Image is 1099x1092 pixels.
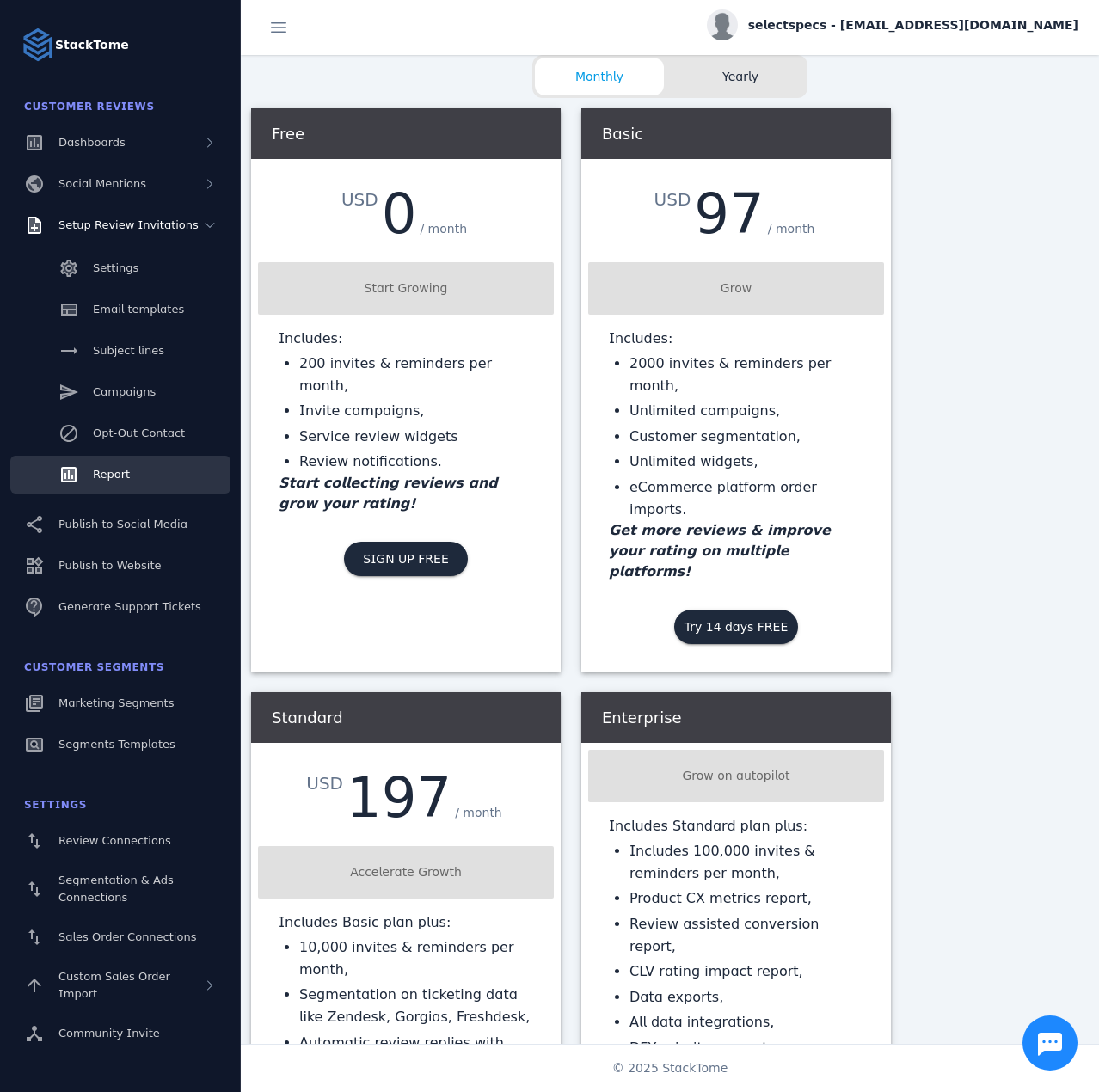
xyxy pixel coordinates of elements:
span: Social Mentions [58,177,146,190]
li: Invite campaigns, [299,400,533,422]
a: Community Invite [10,1015,230,1052]
li: Data exports, [629,986,863,1009]
a: Segmentation & Ads Connections [10,863,230,915]
span: Monthly [535,68,664,86]
a: Email templates [10,291,230,328]
a: Review Connections [10,822,230,860]
span: Campaigns [93,385,156,398]
span: Generate Support Tickets [58,600,201,613]
span: Email templates [93,303,184,316]
span: Review Connections [58,834,171,847]
em: Start collecting reviews and grow your rating! [279,475,498,512]
a: Report [10,456,230,494]
span: Segmentation & Ads Connections [58,874,174,904]
span: Publish to Social Media [58,518,187,531]
li: Customer segmentation, [629,426,863,448]
div: / month [416,217,470,242]
a: Sales Order Connections [10,918,230,956]
p: Includes Basic plan plus: [279,912,533,933]
span: Standard [272,709,343,727]
li: Unlimited widgets, [629,451,863,473]
li: Automatic review replies with ChatGPT AI, [299,1032,533,1076]
span: Customer Reviews [24,101,155,113]
span: Report [93,468,130,481]
li: All data integrations, [629,1011,863,1034]
div: Grow [595,279,877,298]
div: 97 [694,187,764,242]
div: / month [451,801,506,825]
button: Try 14 days FREE [674,610,798,644]
div: 0 [382,187,417,242]
span: Yearly [676,68,805,86]
span: Customer Segments [24,661,164,673]
span: Settings [24,799,87,811]
li: CLV rating impact report, [629,960,863,983]
em: Get more reviews & improve your rating on multiple platforms! [609,522,831,580]
li: Service review widgets [299,426,533,448]
li: Product CX metrics report, [629,887,863,910]
div: USD [654,187,695,212]
p: Includes: [609,328,863,349]
div: USD [341,187,382,212]
p: Includes Standard plan plus: [609,816,863,837]
li: Unlimited campaigns, [629,400,863,422]
span: Custom Sales Order Import [58,970,170,1000]
li: eCommerce platform order imports. [629,476,863,520]
span: Try 14 days FREE [685,621,789,633]
button: SIGN UP FREE [344,542,468,576]
div: Grow on autopilot [595,767,877,785]
span: Enterprise [602,709,682,727]
li: Segmentation on ticketing data like Zendesk, Gorgias, Freshdesk, [299,984,533,1028]
div: / month [764,217,819,242]
li: 200 invites & reminders per month, [299,353,533,396]
a: Segments Templates [10,726,230,764]
a: Campaigns [10,373,230,411]
li: DFY priority support. [629,1037,863,1059]
span: Community Invite [58,1027,160,1040]
a: Settings [10,249,230,287]
span: selectspecs - [EMAIL_ADDRESS][DOMAIN_NAME] [748,16,1078,34]
span: Setup Review Invitations [58,218,199,231]
li: Review notifications. [299,451,533,473]
a: Marketing Segments [10,684,230,722]
span: Segments Templates [58,738,175,751]
span: Basic [602,125,643,143]
div: 197 [347,770,451,825]
a: Publish to Website [10,547,230,585]
span: Settings [93,261,138,274]
div: Start Growing [265,279,547,298]
a: Subject lines [10,332,230,370]
li: 2000 invites & reminders per month, [629,353,863,396]
button: selectspecs - [EMAIL_ADDRESS][DOMAIN_NAME] [707,9,1078,40]
span: Publish to Website [58,559,161,572]
p: Includes: [279,328,533,349]
li: Includes 100,000 invites & reminders per month, [629,840,863,884]
img: profile.jpg [707,9,738,40]
span: Sales Order Connections [58,930,196,943]
span: Free [272,125,304,143]
img: Logo image [21,28,55,62]
span: Dashboards [58,136,126,149]
div: USD [306,770,347,796]
a: Publish to Social Media [10,506,230,543]
span: © 2025 StackTome [612,1059,728,1077]
li: 10,000 invites & reminders per month, [299,936,533,980]
a: Opt-Out Contact [10,414,230,452]
span: Subject lines [93,344,164,357]
div: Accelerate Growth [265,863,547,881]
span: Opt-Out Contact [93,426,185,439]
strong: StackTome [55,36,129,54]
li: Review assisted conversion report, [629,913,863,957]
a: Generate Support Tickets [10,588,230,626]
span: Marketing Segments [58,696,174,709]
span: SIGN UP FREE [363,553,448,565]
